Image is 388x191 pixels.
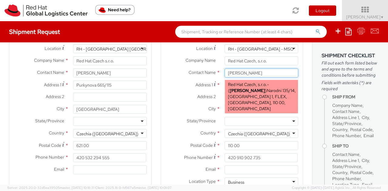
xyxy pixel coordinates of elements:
span: Phone Number [35,154,64,160]
h3: Shipment Checklist [322,53,379,58]
span: Contact Name [37,70,64,75]
span: Postal Code [350,127,373,132]
span: ▼ [380,15,384,20]
span: Postal Code [190,143,213,148]
span: Contact Name [332,152,360,157]
span: State/Province [35,118,64,123]
span: master, [DATE] 10:18:31 [60,186,94,190]
span: Email [362,182,372,187]
span: Country [332,170,347,175]
button: Logout [309,5,336,16]
span: Location Type [332,182,359,187]
h4: Ship From [332,95,379,99]
span: Postal Code [39,143,61,148]
div: Business [228,179,244,185]
input: Shipment, Tracking or Reference Number (at least 4 chars) [175,26,327,38]
span: Phone Number [332,176,361,181]
span: Email [363,133,374,138]
span: [PERSON_NAME] [346,14,384,20]
span: Client: 2025.18.0-fd567a5 [95,186,172,190]
span: State/Province [187,118,216,123]
span: Copyright © [DATE]-[DATE] Agistix Inc., All Rights Reserved [292,186,381,190]
span: State/Province [332,164,361,169]
span: Location Type [189,179,216,184]
span: Location [196,46,213,51]
span: Company Name [186,58,216,63]
span: Address Line 1 [332,115,359,120]
span: Phone Number [332,133,361,138]
span: Country [332,127,347,132]
span: Fill out each form listed below and agree to the terms and conditions before submitting [322,60,379,78]
span: Red Hat Czech, s.r.o. [228,82,267,87]
span: City [362,158,369,163]
span: City [208,106,216,111]
h4: Ship To [332,144,379,148]
span: Company Name [332,103,363,108]
span: Address Line 1 [332,158,359,163]
span: Phone Number [184,155,213,160]
span: Location [45,46,61,51]
span: Email [54,166,64,172]
div: RH - [GEOGRAPHIC_DATA] - MSO [228,46,293,52]
img: rh-logistics-00dfa346123c4ec078e1.svg [5,5,88,17]
button: Need help? [95,5,135,15]
span: State/Province [332,121,361,126]
span: Email [206,166,216,172]
span: City [57,106,64,111]
span: Contact Name [332,109,360,114]
span: City [362,115,369,120]
h4: Shipment Request [9,28,60,35]
span: Country [200,130,216,136]
div: Czechia ([GEOGRAPHIC_DATA]) [76,131,139,137]
strong: [PERSON_NAME] [230,88,265,93]
span: Contact Name [189,70,216,75]
span: Fields with asterisks (*) are required [322,80,379,92]
div: Czechia ([GEOGRAPHIC_DATA]) [228,131,290,137]
div: - ( ) [225,80,298,113]
span: Company Name [34,58,64,63]
span: master, [DATE] 10:01:07 [136,186,172,190]
span: Address 1 [196,82,213,87]
span: Country [49,130,64,136]
span: Address 2 [46,94,64,99]
span: Postal Code [350,170,373,175]
span: Address 2 [197,94,216,99]
div: RH - [GEOGRAPHIC_DATA] [GEOGRAPHIC_DATA] - C [76,46,179,52]
span: Server: 2025.20.0-32d5ea39505 [7,186,94,190]
span: Address 1 [44,82,61,87]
